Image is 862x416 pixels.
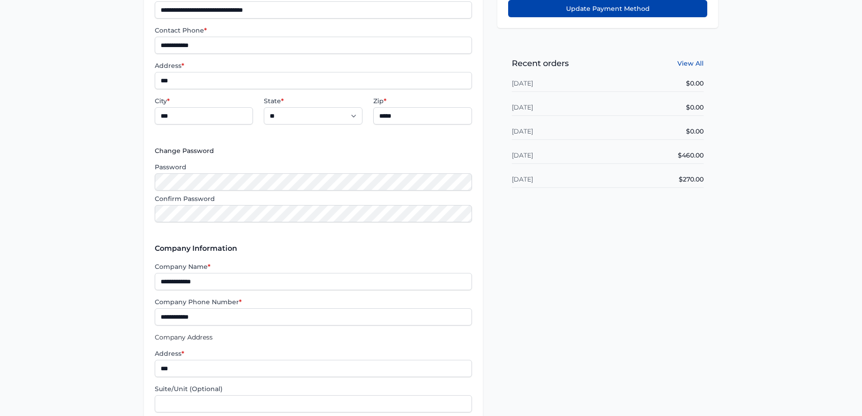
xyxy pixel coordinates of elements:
a: View All [677,59,704,68]
span: Update Payment Method [566,4,650,13]
label: Company Name [155,262,472,271]
p: Company Address [155,333,472,342]
a: [DATE] [512,151,533,159]
label: Address [155,349,472,358]
dd: $270.00 [679,175,704,184]
label: Address [155,61,472,70]
dd: $460.00 [678,151,704,160]
a: [DATE] [512,175,533,183]
dd: $0.00 [686,79,704,88]
dd: $0.00 [686,103,704,112]
label: Confirm Password [155,194,472,203]
label: Suite/Unit (Optional) [155,384,472,393]
label: Contact Phone [155,26,472,35]
h2: Recent orders [512,57,569,70]
label: Zip [373,96,472,105]
dd: $0.00 [686,127,704,136]
label: City [155,96,253,105]
label: Company Phone Number [155,297,472,306]
a: [DATE] [512,127,533,135]
label: State [264,96,362,105]
a: [DATE] [512,79,533,87]
label: Password [155,163,472,172]
h2: Company Information [155,230,472,255]
span: Change Password [155,146,472,155]
a: [DATE] [512,103,533,111]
